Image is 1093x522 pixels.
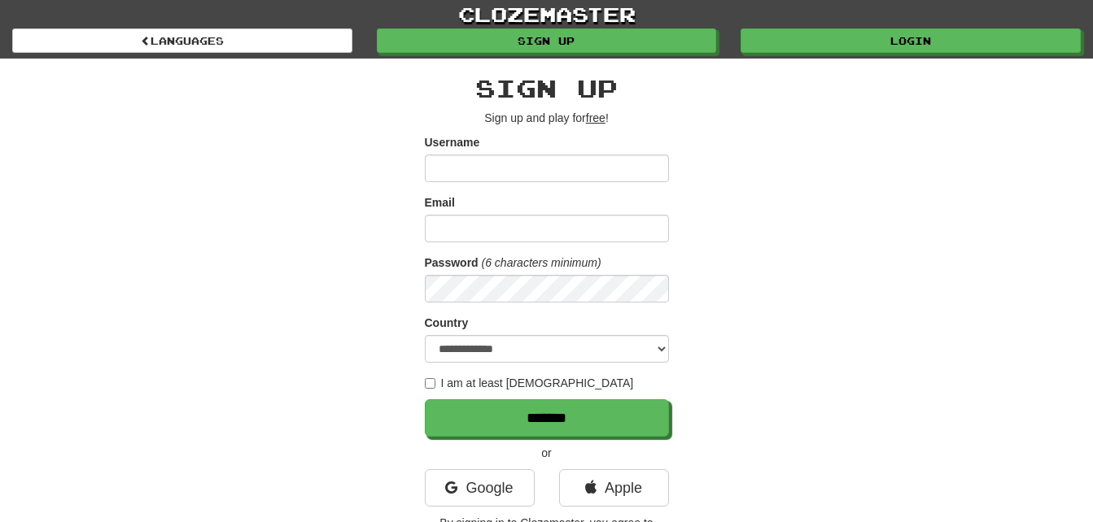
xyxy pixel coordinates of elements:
[377,28,717,53] a: Sign up
[425,378,435,389] input: I am at least [DEMOGRAPHIC_DATA]
[425,469,535,507] a: Google
[741,28,1081,53] a: Login
[425,110,669,126] p: Sign up and play for !
[559,469,669,507] a: Apple
[425,315,469,331] label: Country
[12,28,352,53] a: Languages
[425,445,669,461] p: or
[425,134,480,150] label: Username
[425,75,669,102] h2: Sign up
[482,256,601,269] em: (6 characters minimum)
[425,194,455,211] label: Email
[425,254,479,271] label: Password
[425,375,634,391] label: I am at least [DEMOGRAPHIC_DATA]
[586,111,606,124] u: free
